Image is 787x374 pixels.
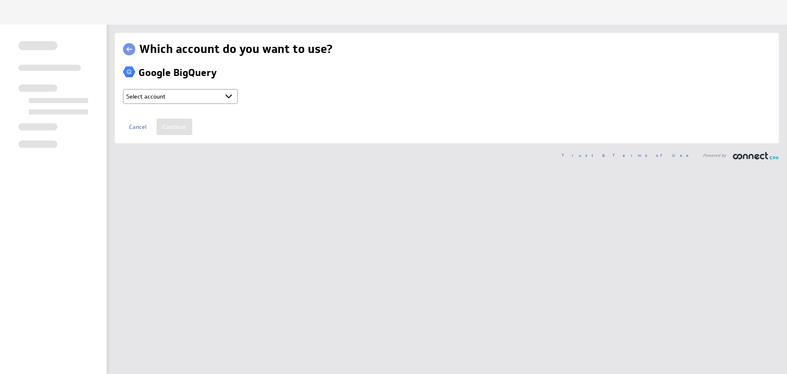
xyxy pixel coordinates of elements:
input: Continue [157,119,192,135]
a: Cancel [123,119,152,135]
h2: Google BigQuery [139,69,768,76]
h1: Which account do you want to use? [139,41,332,57]
span: Powered by [703,153,726,157]
img: CCPA-footer.png [732,151,779,160]
img: image1251527285349637641.png [123,66,135,78]
img: skeleton-sidenav.svg [18,41,88,148]
a: Trust & Terms of Use [562,152,694,158]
